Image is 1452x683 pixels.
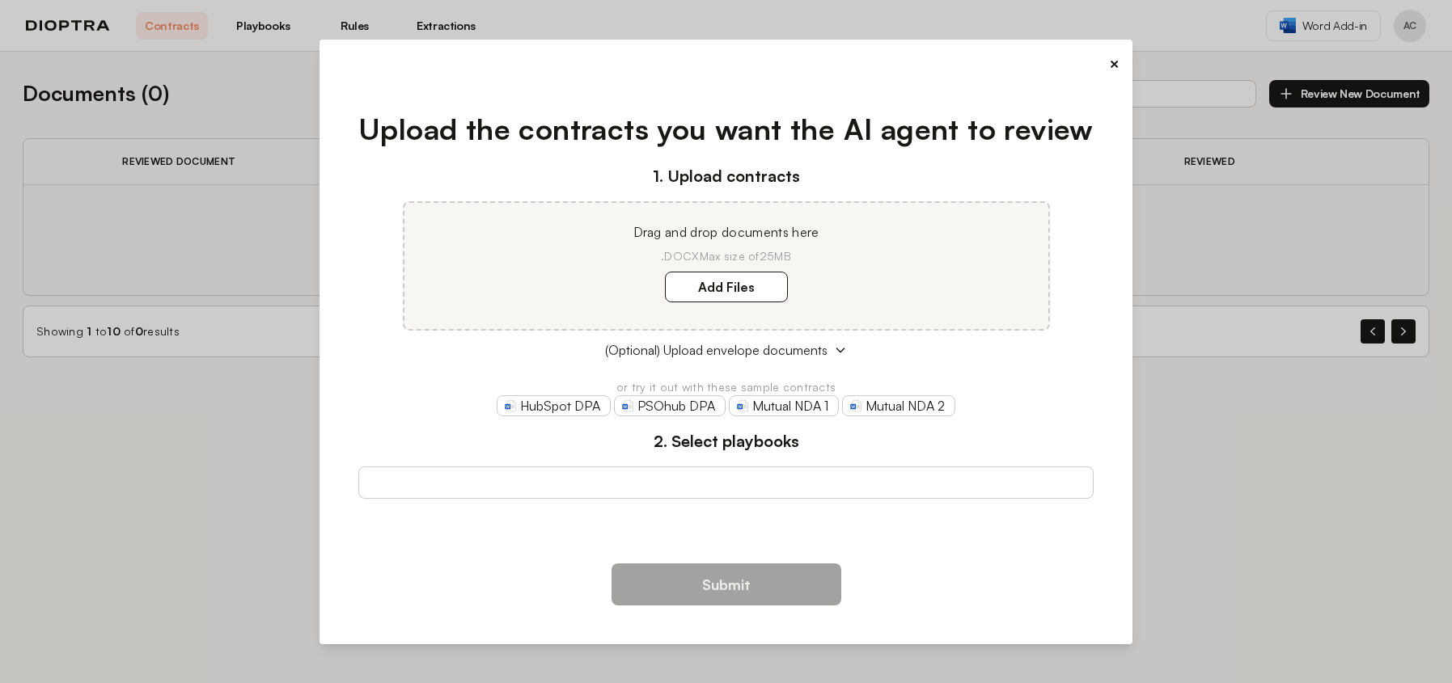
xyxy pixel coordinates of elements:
[497,395,611,416] a: HubSpot DPA
[358,164,1094,188] h3: 1. Upload contracts
[424,248,1029,264] p: .DOCX Max size of 25MB
[614,395,726,416] a: PSOhub DPA
[612,563,841,605] button: Submit
[424,222,1029,242] p: Drag and drop documents here
[358,379,1094,395] p: or try it out with these sample contracts
[605,340,828,360] span: (Optional) Upload envelope documents
[358,108,1094,151] h1: Upload the contracts you want the AI agent to review
[665,272,788,302] label: Add Files
[358,429,1094,453] h3: 2. Select playbooks
[729,395,839,416] a: Mutual NDA 1
[358,340,1094,360] button: (Optional) Upload envelope documents
[1109,53,1120,75] button: ×
[842,395,955,416] a: Mutual NDA 2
